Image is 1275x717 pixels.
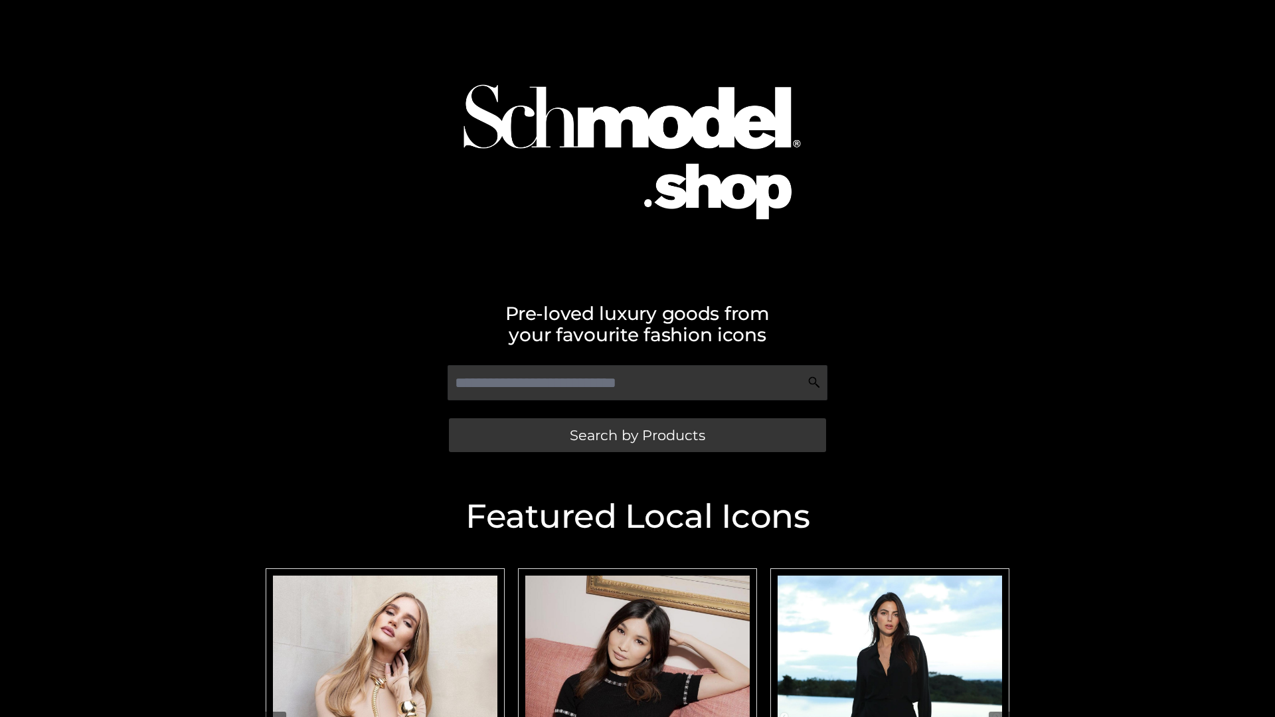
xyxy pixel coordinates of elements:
a: Search by Products [449,418,826,452]
h2: Pre-loved luxury goods from your favourite fashion icons [259,303,1016,345]
h2: Featured Local Icons​ [259,500,1016,533]
img: Search Icon [807,376,821,389]
span: Search by Products [570,428,705,442]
